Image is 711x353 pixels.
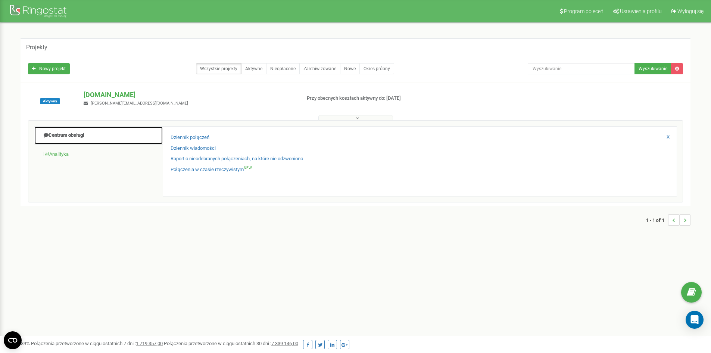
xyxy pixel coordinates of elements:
a: Okres próbny [359,63,394,74]
a: Nieopłacone [266,63,300,74]
p: Przy obecnych kosztach aktywny do: [DATE] [307,95,462,102]
a: Zarchiwizowane [299,63,340,74]
a: Wszystkie projekty [196,63,241,74]
a: Centrum obsługi [34,126,163,145]
u: 1 719 357,00 [136,341,163,346]
span: Ustawienia profilu [620,8,662,14]
a: Dziennik połączeń [171,134,209,141]
span: [PERSON_NAME][EMAIL_ADDRESS][DOMAIN_NAME] [91,101,188,106]
div: Open Intercom Messenger [686,311,704,329]
a: Dziennik wiadomości [171,145,216,152]
button: Wyszukiwanie [634,63,671,74]
a: Nowy projekt [28,63,70,74]
a: Analityka [34,145,163,164]
h5: Projekty [26,44,47,51]
u: 7 339 146,00 [271,341,298,346]
a: Połączenia w czasie rzeczywistymNEW [171,166,252,173]
a: X [667,134,670,141]
span: 1 - 1 of 1 [646,214,668,226]
button: Open CMP widget [4,331,22,349]
a: Raport o nieodebranych połączeniach, na które nie odzwoniono [171,155,303,162]
a: Nowe [340,63,360,74]
span: Wyloguj się [677,8,704,14]
span: Połączenia przetworzone w ciągu ostatnich 7 dni : [31,341,163,346]
input: Wyszukiwanie [528,63,635,74]
span: Połączenia przetworzone w ciągu ostatnich 30 dni : [164,341,298,346]
span: Program poleceń [564,8,604,14]
a: Aktywne [241,63,266,74]
span: Aktywny [40,98,60,104]
nav: ... [646,207,690,233]
sup: NEW [244,166,252,170]
p: [DOMAIN_NAME] [84,90,294,100]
